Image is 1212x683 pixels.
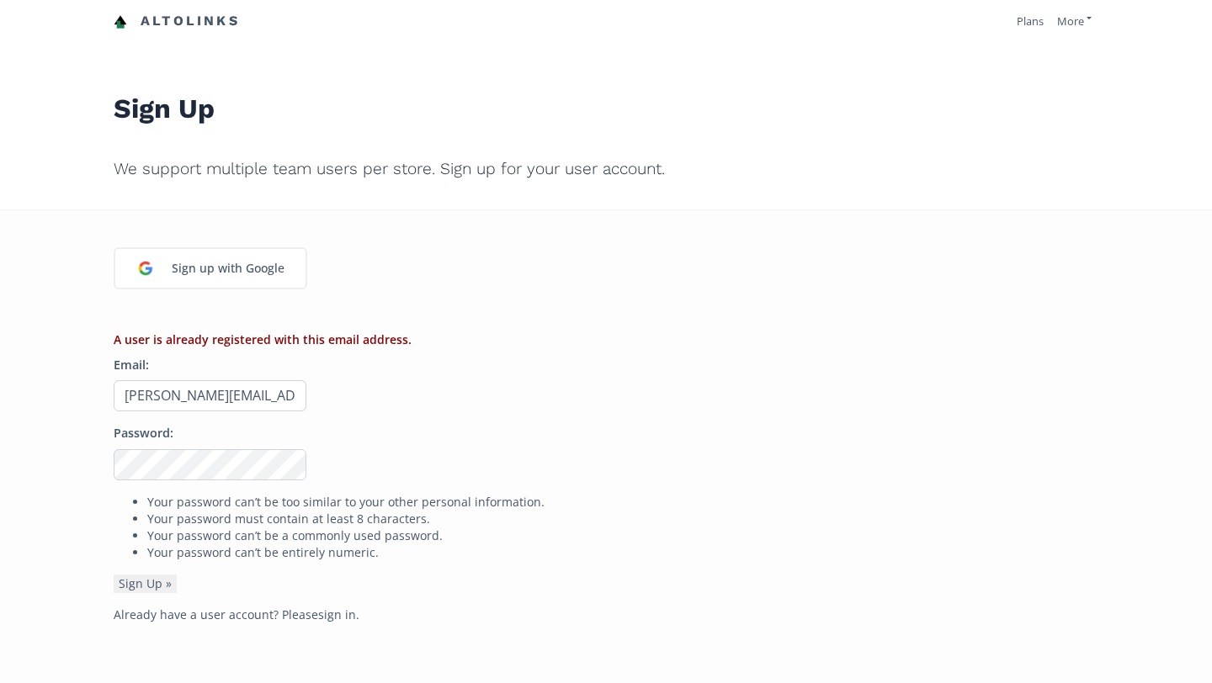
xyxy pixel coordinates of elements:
[147,544,1098,561] li: Your password can’t be entirely numeric.
[163,251,293,286] div: Sign up with Google
[1057,13,1092,29] a: More
[147,494,1098,511] li: Your password can’t be too similar to your other personal information.
[114,380,306,411] input: Email address
[114,331,1098,348] li: A user is already registered with this email address.
[114,574,177,593] button: Sign Up »
[114,425,173,442] label: Password:
[318,606,356,622] a: sign in
[114,8,240,35] a: Altolinks
[147,527,1098,544] li: Your password can’t be a commonly used password.
[114,606,1098,623] p: Already have a user account? Please .
[114,56,1098,135] h1: Sign Up
[114,247,307,289] a: Sign up with Google
[114,148,1098,190] h2: We support multiple team users per store. Sign up for your user account.
[114,357,149,374] label: Email:
[128,251,163,286] img: google_login_logo_184.png
[1017,13,1044,29] a: Plans
[114,15,127,29] img: favicon-32x32.png
[147,511,1098,527] li: Your password must contain at least 8 characters.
